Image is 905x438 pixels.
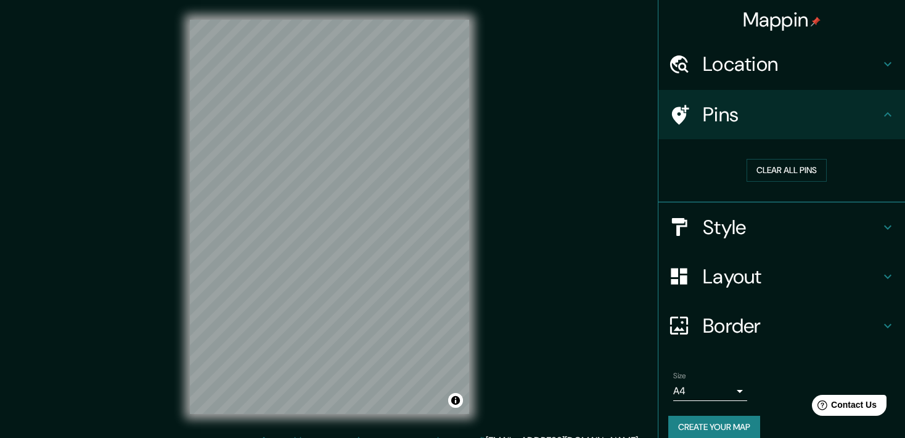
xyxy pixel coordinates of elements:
[743,7,821,32] h4: Mappin
[703,52,880,76] h4: Location
[658,301,905,351] div: Border
[658,39,905,89] div: Location
[703,215,880,240] h4: Style
[703,264,880,289] h4: Layout
[811,17,821,26] img: pin-icon.png
[703,102,880,127] h4: Pins
[747,159,827,182] button: Clear all pins
[673,370,686,381] label: Size
[703,314,880,338] h4: Border
[673,381,747,401] div: A4
[658,252,905,301] div: Layout
[795,390,891,424] iframe: Help widget launcher
[658,90,905,139] div: Pins
[190,20,469,414] canvas: Map
[658,203,905,252] div: Style
[448,393,463,408] button: Toggle attribution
